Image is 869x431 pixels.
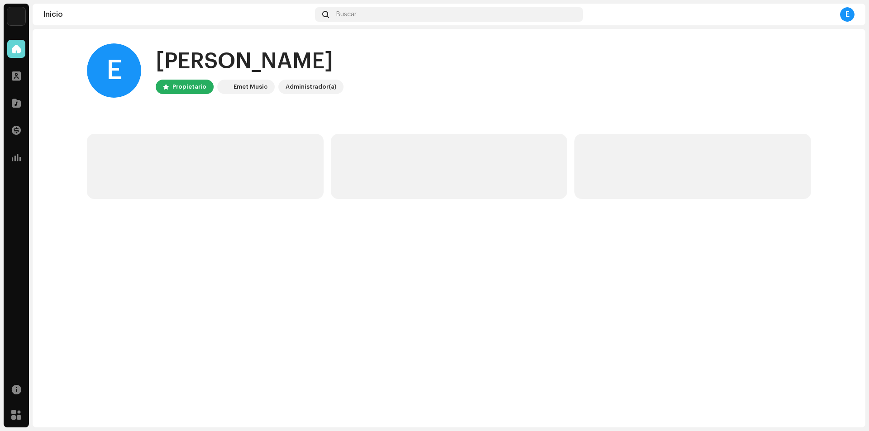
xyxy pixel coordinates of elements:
div: Propietario [172,81,206,92]
div: Administrador(a) [286,81,336,92]
div: E [840,7,855,22]
div: Emet Music [234,81,267,92]
span: Buscar [336,11,357,18]
div: [PERSON_NAME] [156,47,344,76]
div: E [87,43,141,98]
img: d9f8f59f-78fd-4355-bcd2-71803a451288 [219,81,230,92]
div: Inicio [43,11,311,18]
img: d9f8f59f-78fd-4355-bcd2-71803a451288 [7,7,25,25]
